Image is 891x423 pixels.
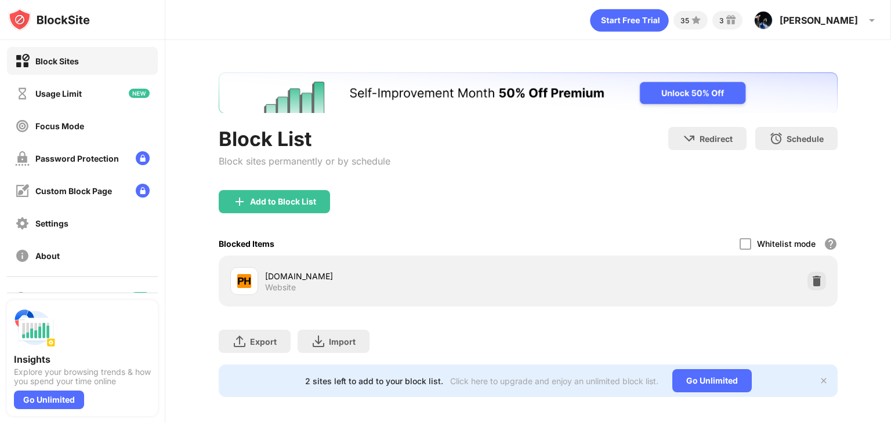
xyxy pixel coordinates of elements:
img: password-protection-off.svg [15,151,30,166]
img: focus-off.svg [15,119,30,133]
img: settings-off.svg [15,216,30,231]
div: Custom Block Page [35,186,112,196]
div: Add to Block List [250,197,316,206]
img: about-off.svg [15,249,30,263]
div: Website [265,282,296,293]
div: About [35,251,60,261]
img: customize-block-page-off.svg [15,184,30,198]
div: Click here to upgrade and enjoy an unlimited block list. [450,376,658,386]
img: favicons [237,274,251,288]
div: animation [590,9,669,32]
div: Go Unlimited [14,391,84,409]
img: points-small.svg [689,13,703,27]
img: time-usage-off.svg [15,86,30,101]
img: blocking-icon.svg [14,291,28,305]
div: 2 sites left to add to your block list. [305,376,443,386]
div: Insights [14,353,151,365]
div: Blocked Items [219,239,274,249]
div: Go Unlimited [672,369,752,392]
div: Import [329,337,356,347]
div: Block Sites [35,56,79,66]
img: push-insights.svg [14,307,56,349]
div: Usage Limit [35,89,82,99]
div: Schedule [787,134,824,144]
img: lock-menu.svg [136,151,150,165]
img: new-icon.svg [129,89,150,98]
img: block-on.svg [15,54,30,68]
div: 35 [680,16,689,25]
div: [DOMAIN_NAME] [265,270,528,282]
img: ACg8ocIY6bQeuxXEa9vFU2RFLIoZgv8oDklP62yOZD1KpMWFlZkamjYv=s96-c [754,11,773,30]
img: x-button.svg [819,376,828,385]
div: Block sites permanently or by schedule [219,155,390,167]
img: lock-menu.svg [136,184,150,198]
div: Whitelist mode [757,239,816,249]
div: Password Protection [35,154,119,163]
div: Block List [219,127,390,151]
div: 3 [719,16,724,25]
div: Explore your browsing trends & how you spend your time online [14,367,151,386]
div: Focus Mode [35,121,84,131]
img: logo-blocksite.svg [8,8,90,31]
iframe: Banner [219,72,838,113]
div: Redirect [700,134,733,144]
img: reward-small.svg [724,13,738,27]
div: Export [250,337,277,347]
div: [PERSON_NAME] [780,14,858,26]
div: Settings [35,218,68,228]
